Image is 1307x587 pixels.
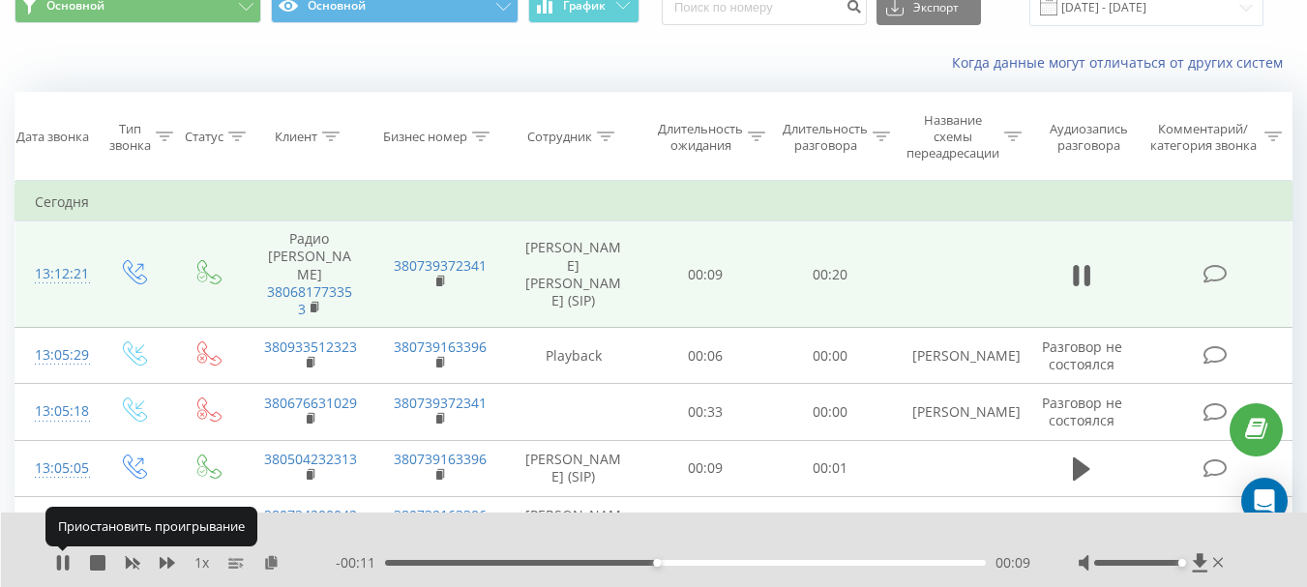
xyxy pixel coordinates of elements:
[995,553,1030,572] span: 00:09
[109,121,151,154] div: Тип звонка
[1146,121,1260,154] div: Комментарий/категория звонка
[267,282,352,318] a: 380681773353
[643,496,768,552] td: 00:09
[394,338,487,356] a: 380739163396
[394,256,487,275] a: 380739372341
[906,112,999,161] div: Название схемы переадресации
[45,507,257,545] div: Приостановить проигрывание
[893,384,1023,440] td: [PERSON_NAME]
[1241,478,1288,524] div: Open Intercom Messenger
[16,129,89,145] div: Дата звонка
[35,506,75,543] div: 12:53:39
[643,384,768,440] td: 00:33
[185,129,223,145] div: Статус
[653,559,661,567] div: Accessibility label
[768,496,893,552] td: 00:59
[264,338,357,356] a: 380933512323
[264,394,357,412] a: 380676631029
[768,384,893,440] td: 00:00
[1040,121,1138,154] div: Аудиозапись разговора
[35,337,75,374] div: 13:05:29
[35,255,75,293] div: 13:12:21
[394,450,487,468] a: 380739163396
[504,440,643,496] td: [PERSON_NAME] (SIP)
[783,121,868,154] div: Длительность разговора
[504,221,643,328] td: [PERSON_NAME] [PERSON_NAME] (SIP)
[275,129,317,145] div: Клиент
[194,553,209,572] span: 1 x
[245,221,374,328] td: Радио [PERSON_NAME]
[336,553,385,572] span: - 00:11
[264,450,357,468] a: 380504232313
[264,506,357,524] a: 380734200042
[952,53,1292,72] a: Когда данные могут отличаться от других систем
[893,328,1023,384] td: [PERSON_NAME]
[504,496,643,552] td: [PERSON_NAME] (SIP)
[383,129,467,145] div: Бизнес номер
[1042,394,1122,429] span: Разговор не состоялся
[768,328,893,384] td: 00:00
[1178,559,1186,567] div: Accessibility label
[35,450,75,487] div: 13:05:05
[658,121,743,154] div: Длительность ожидания
[643,328,768,384] td: 00:06
[768,221,893,328] td: 00:20
[643,221,768,328] td: 00:09
[15,183,1292,221] td: Сегодня
[1042,338,1122,373] span: Разговор не состоялся
[527,129,592,145] div: Сотрудник
[35,393,75,430] div: 13:05:18
[394,506,487,524] a: 380739163396
[643,440,768,496] td: 00:09
[394,394,487,412] a: 380739372341
[768,440,893,496] td: 00:01
[504,328,643,384] td: Playback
